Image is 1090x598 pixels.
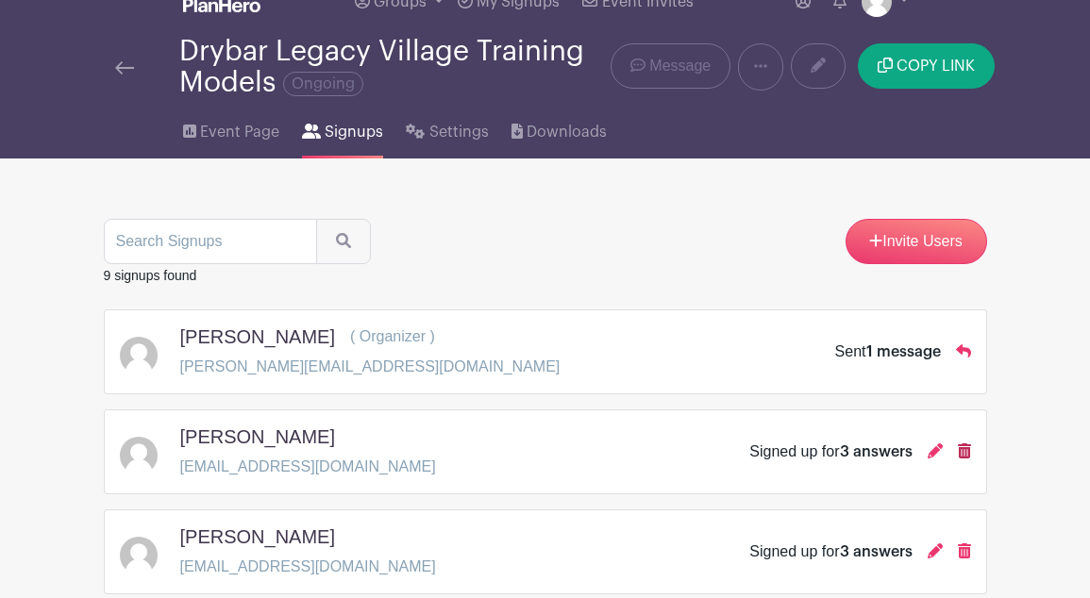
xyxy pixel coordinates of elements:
span: 1 message [866,344,941,359]
a: Signups [302,98,383,158]
h5: [PERSON_NAME] [180,325,335,348]
h5: [PERSON_NAME] [180,525,335,548]
a: Settings [406,98,488,158]
span: Signups [325,121,383,143]
span: ( Organizer ) [350,328,435,344]
span: COPY LINK [897,58,975,74]
a: Message [611,43,730,89]
input: Search Signups [104,219,317,264]
span: Message [649,55,711,77]
a: Event Page [183,98,279,158]
p: [PERSON_NAME][EMAIL_ADDRESS][DOMAIN_NAME] [180,356,561,378]
p: [EMAIL_ADDRESS][DOMAIN_NAME] [180,556,436,578]
p: [EMAIL_ADDRESS][DOMAIN_NAME] [180,456,436,478]
h5: [PERSON_NAME] [180,425,335,448]
a: Downloads [511,98,607,158]
small: 9 signups found [104,268,197,283]
img: default-ce2991bfa6775e67f084385cd625a349d9dcbb7a52a09fb2fda1e96e2d18dcdb.png [120,537,158,574]
span: Event Page [200,121,279,143]
img: back-arrow-29a5d9b10d5bd6ae65dc969a981735edf675c4d7a1fe02e03b50dbd4ba3cdb55.svg [115,61,134,75]
a: Invite Users [846,219,987,264]
button: COPY LINK [858,43,995,89]
span: Downloads [527,121,607,143]
span: Settings [429,121,489,143]
span: 3 answers [840,444,913,459]
span: 3 answers [840,544,913,559]
span: Ongoing [283,72,363,96]
div: Signed up for [749,540,912,563]
div: Drybar Legacy Village Training Models [179,36,593,98]
img: default-ce2991bfa6775e67f084385cd625a349d9dcbb7a52a09fb2fda1e96e2d18dcdb.png [120,337,158,374]
div: Sent [835,341,941,363]
div: Signed up for [749,440,912,463]
img: default-ce2991bfa6775e67f084385cd625a349d9dcbb7a52a09fb2fda1e96e2d18dcdb.png [120,437,158,474]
